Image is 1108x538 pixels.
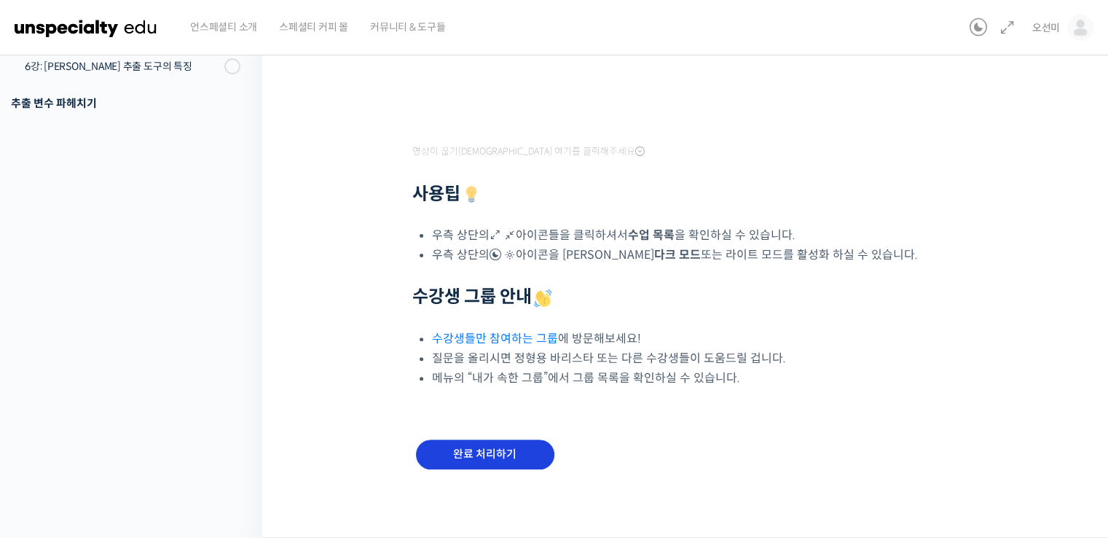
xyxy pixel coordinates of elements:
[534,289,551,307] img: 👋
[188,417,280,453] a: 설정
[654,247,701,262] b: 다크 모드
[11,93,240,113] div: 추출 변수 파헤치기
[412,183,482,205] strong: 사용팁
[432,368,966,388] li: 메뉴의 “내가 속한 그룹”에서 그룹 목록을 확인하실 수 있습니다.
[432,329,966,348] li: 에 방문해보세요!
[4,417,96,453] a: 홈
[46,439,55,451] span: 홈
[432,245,966,265] li: 우측 상단의 아이콘을 [PERSON_NAME] 또는 라이트 모드를 활성화 하실 수 있습니다.
[96,417,188,453] a: 대화
[628,227,675,243] b: 수업 목록
[412,286,532,308] strong: 수강생 그룹 안내
[25,58,220,74] div: 6강: [PERSON_NAME] 추출 도구의 특징
[133,440,151,451] span: 대화
[432,348,966,368] li: 질문을 올리시면 정형용 바리스타 또는 다른 수강생들이 도움드릴 겁니다.
[412,146,645,157] span: 영상이 끊기[DEMOGRAPHIC_DATA] 여기를 클릭해주세요
[432,331,558,346] a: 수강생들만 참여하는 그룹
[463,186,480,203] img: 💡
[1032,21,1060,34] span: 오선미
[225,439,243,451] span: 설정
[432,225,966,245] li: 우측 상단의 아이콘들을 클릭하셔서 을 확인하실 수 있습니다.
[416,440,554,469] input: 완료 처리하기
